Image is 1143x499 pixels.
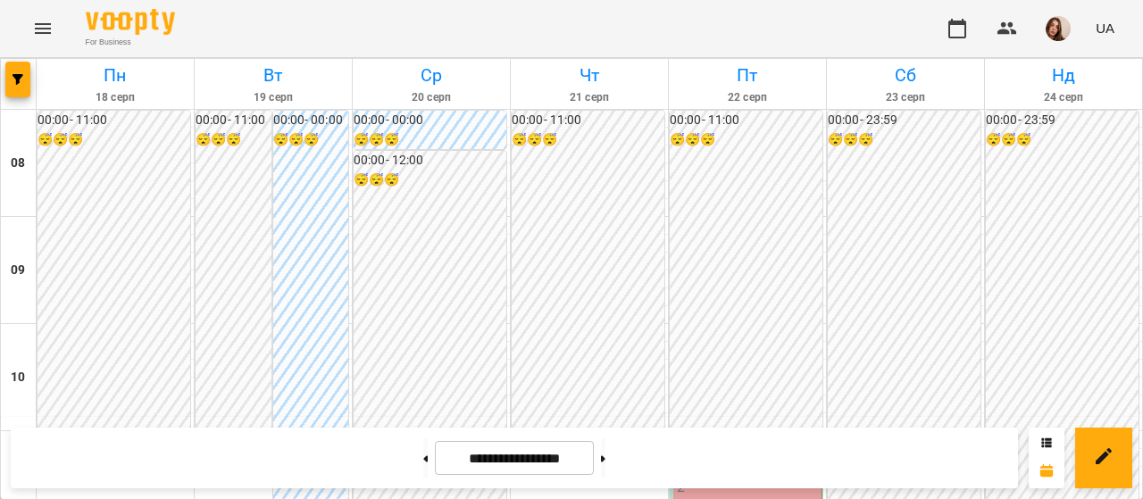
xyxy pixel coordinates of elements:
[197,62,349,89] h6: Вт
[986,111,1139,130] h6: 00:00 - 23:59
[11,154,25,173] h6: 08
[197,89,349,106] h6: 19 серп
[828,111,980,130] h6: 00:00 - 23:59
[196,111,271,130] h6: 00:00 - 11:00
[512,130,664,150] h6: 😴😴😴
[86,9,175,35] img: Voopty Logo
[354,170,506,190] h6: 😴😴😴
[672,89,823,106] h6: 22 серп
[354,130,506,150] h6: 😴😴😴
[670,130,822,150] h6: 😴😴😴
[670,111,822,130] h6: 00:00 - 11:00
[1096,19,1114,37] span: UA
[355,62,507,89] h6: Ср
[354,111,506,130] h6: 00:00 - 00:00
[196,130,271,150] h6: 😴😴😴
[354,151,506,170] h6: 00:00 - 12:00
[1046,16,1071,41] img: 6cd80b088ed49068c990d7a30548842a.jpg
[830,62,981,89] h6: Сб
[38,130,190,150] h6: 😴😴😴
[513,89,665,106] h6: 21 серп
[828,130,980,150] h6: 😴😴😴
[513,62,665,89] h6: Чт
[39,62,191,89] h6: Пн
[11,368,25,387] h6: 10
[1089,12,1122,45] button: UA
[273,130,349,150] h6: 😴😴😴
[988,89,1139,106] h6: 24 серп
[986,130,1139,150] h6: 😴😴😴
[512,111,664,130] h6: 00:00 - 11:00
[86,37,175,48] span: For Business
[988,62,1139,89] h6: Нд
[39,89,191,106] h6: 18 серп
[273,111,349,130] h6: 00:00 - 00:00
[355,89,507,106] h6: 20 серп
[830,89,981,106] h6: 23 серп
[38,111,190,130] h6: 00:00 - 11:00
[672,62,823,89] h6: Пт
[21,7,64,50] button: Menu
[11,261,25,280] h6: 09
